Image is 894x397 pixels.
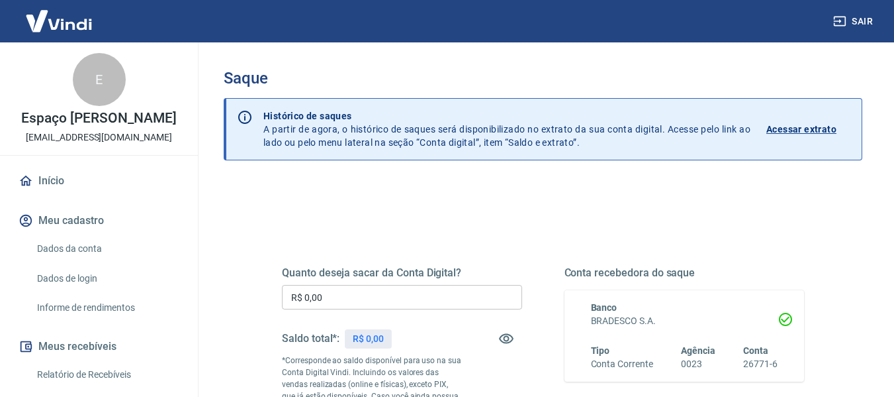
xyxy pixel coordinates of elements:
[263,109,750,123] p: Histórico de saques
[16,206,182,235] button: Meu cadastro
[681,357,715,371] h6: 0023
[282,332,339,345] h5: Saldo total*:
[591,357,653,371] h6: Conta Corrente
[32,265,182,292] a: Dados de login
[73,53,126,106] div: E
[16,1,102,41] img: Vindi
[16,332,182,361] button: Meus recebíveis
[16,166,182,196] a: Início
[32,361,182,388] a: Relatório de Recebíveis
[224,69,862,87] h3: Saque
[21,111,176,125] p: Espaço [PERSON_NAME]
[353,332,384,346] p: R$ 0,00
[564,266,805,280] h5: Conta recebedora do saque
[32,294,182,321] a: Informe de rendimentos
[263,109,750,149] p: A partir de agora, o histórico de saques será disponibilizado no extrato da sua conta digital. Ac...
[282,266,522,280] h5: Quanto deseja sacar da Conta Digital?
[32,235,182,262] a: Dados da conta
[591,314,778,328] h6: BRADESCO S.A.
[26,131,172,144] p: [EMAIL_ADDRESS][DOMAIN_NAME]
[830,9,878,34] button: Sair
[681,345,715,356] span: Agência
[766,109,851,149] a: Acessar extrato
[591,345,610,356] span: Tipo
[591,302,617,313] span: Banco
[743,345,768,356] span: Conta
[743,357,778,371] h6: 26771-6
[766,123,836,136] p: Acessar extrato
